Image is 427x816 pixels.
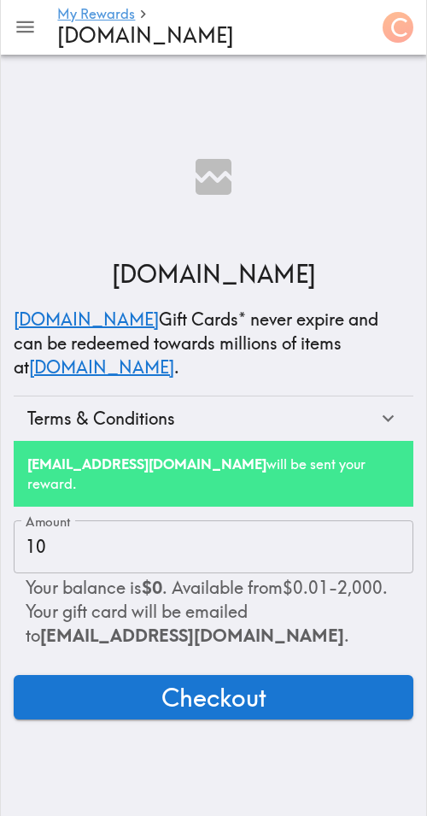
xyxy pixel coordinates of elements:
[112,257,316,291] p: [DOMAIN_NAME]
[27,455,400,493] h6: will be sent your reward.
[390,13,407,43] span: C
[29,356,174,378] a: [DOMAIN_NAME]
[142,577,162,598] b: $0
[57,23,362,48] h4: [DOMAIN_NAME]
[27,407,377,431] div: Terms & Conditions
[26,513,71,531] label: Amount
[376,5,420,50] button: C
[14,308,413,379] p: Gift Cards* never expire and can be redeemed towards millions of items at .
[26,577,388,646] span: Your balance is . Available from $0.01 - 2,000 . Your gift card will be emailed to .
[57,7,135,23] a: My Rewards
[27,455,266,473] b: [EMAIL_ADDRESS][DOMAIN_NAME]
[161,680,266,714] span: Checkout
[40,625,344,646] span: [EMAIL_ADDRESS][DOMAIN_NAME]
[14,675,413,719] button: Checkout
[14,396,413,441] div: Terms & Conditions
[14,308,159,330] a: [DOMAIN_NAME]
